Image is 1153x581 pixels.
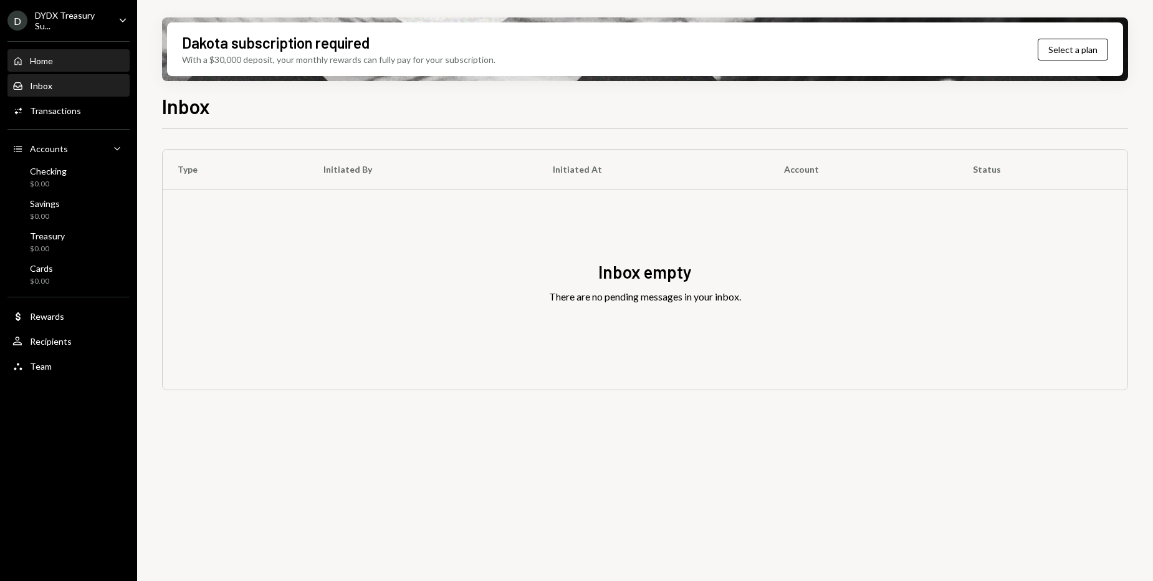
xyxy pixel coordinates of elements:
th: Account [769,150,959,190]
div: Transactions [30,105,81,116]
a: Home [7,49,130,72]
div: Inbox empty [598,260,692,284]
a: Rewards [7,305,130,327]
div: Checking [30,166,67,176]
th: Initiated At [538,150,769,190]
div: Home [30,55,53,66]
div: With a $30,000 deposit, your monthly rewards can fully pay for your subscription. [182,53,495,66]
th: Initiated By [309,150,538,190]
div: $0.00 [30,211,60,222]
th: Type [163,150,309,190]
th: Status [958,150,1127,190]
div: $0.00 [30,179,67,190]
a: Recipients [7,330,130,352]
a: Treasury$0.00 [7,227,130,257]
a: Checking$0.00 [7,162,130,192]
div: Inbox [30,80,52,91]
a: Accounts [7,137,130,160]
div: DYDX Treasury Su... [35,10,108,31]
h1: Inbox [162,94,210,118]
a: Savings$0.00 [7,194,130,224]
div: Savings [30,198,60,209]
div: D [7,11,27,31]
div: Recipients [30,336,72,347]
a: Cards$0.00 [7,259,130,289]
div: Accounts [30,143,68,154]
a: Inbox [7,74,130,97]
div: There are no pending messages in your inbox. [549,289,741,304]
div: Rewards [30,311,64,322]
div: Dakota subscription required [182,32,370,53]
a: Transactions [7,99,130,122]
div: $0.00 [30,276,53,287]
a: Team [7,355,130,377]
div: Team [30,361,52,372]
div: Treasury [30,231,65,241]
button: Select a plan [1038,39,1108,60]
div: Cards [30,263,53,274]
div: $0.00 [30,244,65,254]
